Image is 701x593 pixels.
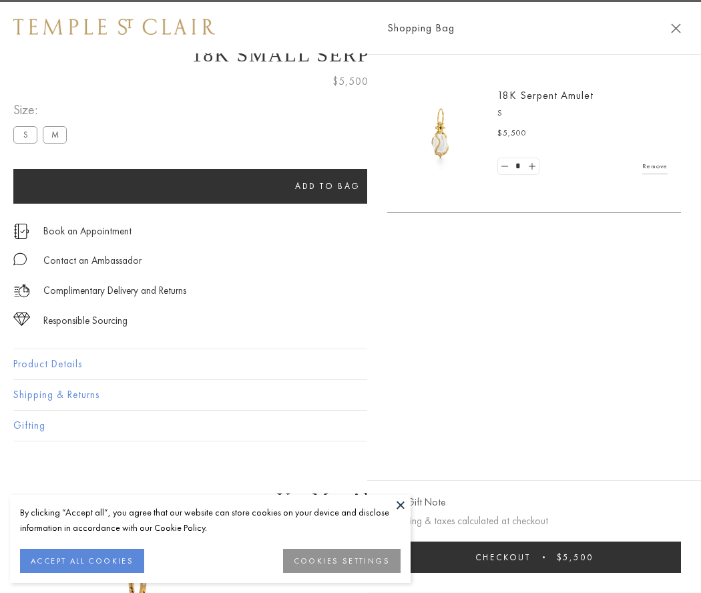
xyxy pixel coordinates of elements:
span: Checkout [475,552,531,563]
div: By clicking “Accept all”, you agree that our website can store cookies on your device and disclos... [20,505,401,536]
img: icon_appointment.svg [13,224,29,239]
span: Size: [13,99,72,121]
button: Product Details [13,349,688,379]
span: $5,500 [332,73,369,90]
p: S [497,107,668,120]
h1: 18K Small Serpent Amulet [13,43,688,66]
p: Complimentary Delivery and Returns [43,282,186,299]
img: Temple St. Clair [13,19,215,35]
button: Shipping & Returns [13,380,688,410]
span: Add to bag [295,180,361,192]
img: icon_delivery.svg [13,282,30,299]
img: P51836-E11SERPPV [401,93,481,174]
button: COOKIES SETTINGS [283,549,401,573]
a: Remove [642,159,668,174]
img: MessageIcon-01_2.svg [13,252,27,266]
a: Book an Appointment [43,224,132,238]
button: Add to bag [13,169,642,204]
a: 18K Serpent Amulet [497,88,594,102]
div: Contact an Ambassador [43,252,142,269]
button: Close Shopping Bag [671,23,681,33]
button: Gifting [13,411,688,441]
label: M [43,126,67,143]
span: $5,500 [557,552,594,563]
label: S [13,126,37,143]
p: Shipping & taxes calculated at checkout [387,513,681,530]
a: Set quantity to 0 [498,158,511,175]
button: Checkout $5,500 [387,542,681,573]
button: Add Gift Note [387,494,445,511]
div: Responsible Sourcing [43,313,128,329]
a: Set quantity to 2 [525,158,538,175]
h3: You May Also Like [33,489,668,510]
span: $5,500 [497,127,527,140]
img: icon_sourcing.svg [13,313,30,326]
span: Shopping Bag [387,19,455,37]
button: ACCEPT ALL COOKIES [20,549,144,573]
